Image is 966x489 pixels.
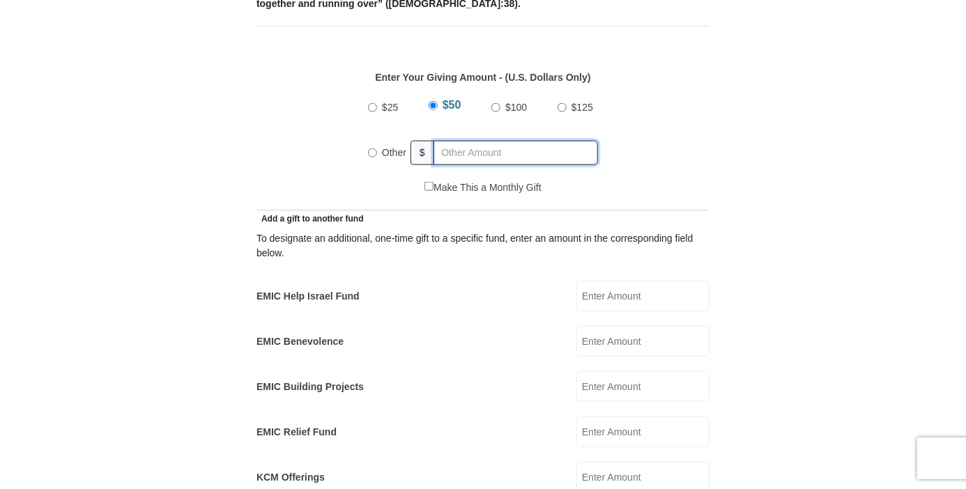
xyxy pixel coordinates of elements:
[576,281,710,311] input: Enter Amount
[256,289,360,304] label: EMIC Help Israel Fund
[256,425,337,440] label: EMIC Relief Fund
[505,102,527,113] span: $100
[375,72,590,83] strong: Enter Your Giving Amount - (U.S. Dollars Only)
[256,380,364,394] label: EMIC Building Projects
[424,182,434,191] input: Make This a Monthly Gift
[576,371,710,402] input: Enter Amount
[424,180,542,195] label: Make This a Monthly Gift
[572,102,593,113] span: $125
[434,141,598,165] input: Other Amount
[382,147,406,158] span: Other
[256,334,344,349] label: EMIC Benevolence
[576,326,710,357] input: Enter Amount
[382,102,398,113] span: $25
[256,470,325,485] label: KCM Offerings
[411,141,434,165] span: $
[256,231,710,261] div: To designate an additional, one-time gift to a specific fund, enter an amount in the correspondin...
[443,99,461,111] span: $50
[576,417,710,447] input: Enter Amount
[256,214,364,224] span: Add a gift to another fund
